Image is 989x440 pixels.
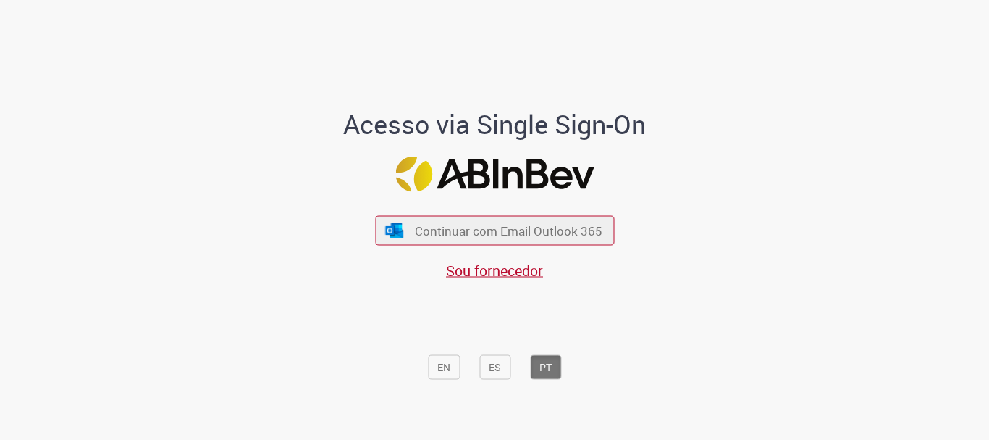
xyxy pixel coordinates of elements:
span: Continuar com Email Outlook 365 [415,223,602,239]
button: ícone Azure/Microsoft 360 Continuar com Email Outlook 365 [375,216,614,246]
img: Logo ABInBev [395,157,594,192]
button: EN [428,355,460,380]
h1: Acesso via Single Sign-On [294,110,696,139]
button: ES [479,355,510,380]
img: ícone Azure/Microsoft 360 [384,223,405,238]
a: Sou fornecedor [446,261,543,281]
button: PT [530,355,561,380]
